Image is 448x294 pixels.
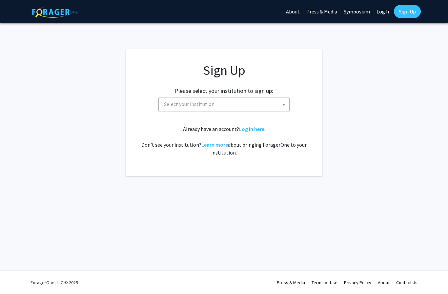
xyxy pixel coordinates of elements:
[31,271,78,294] div: ForagerOne, LLC © 2025
[344,280,371,285] a: Privacy Policy
[277,280,305,285] a: Press & Media
[139,62,309,78] h1: Sign Up
[239,126,264,132] a: Log in here
[175,87,273,94] h2: Please select your institution to sign up:
[394,5,421,18] a: Sign Up
[164,101,214,107] span: Select your institution
[396,280,417,285] a: Contact Us
[312,280,337,285] a: Terms of Use
[378,280,390,285] a: About
[161,97,289,111] span: Select your institution
[32,6,78,18] img: ForagerOne Logo
[201,141,228,148] a: Learn more about bringing ForagerOne to your institution
[158,97,290,112] span: Select your institution
[139,125,309,157] div: Already have an account? . Don't see your institution? about bringing ForagerOne to your institut...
